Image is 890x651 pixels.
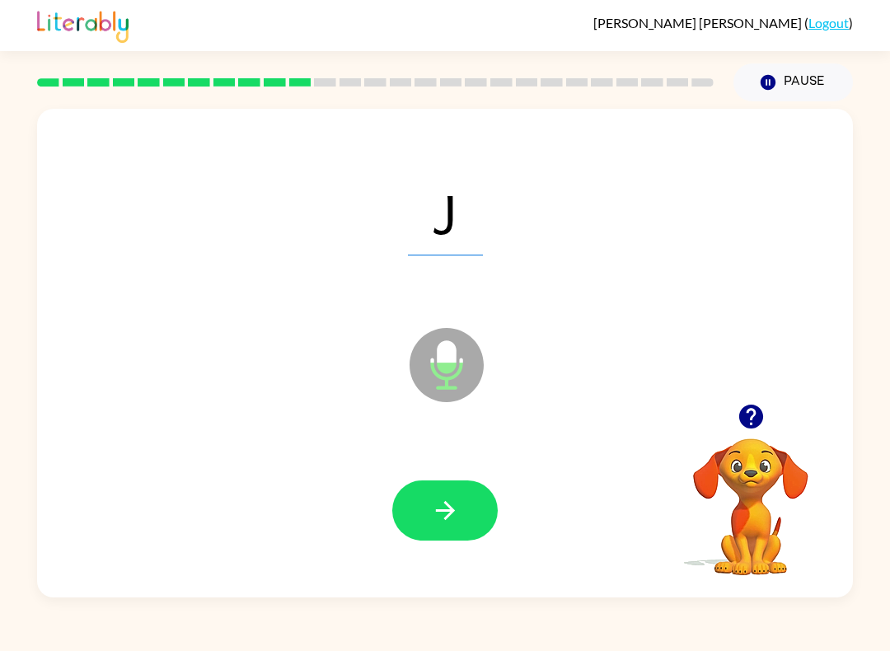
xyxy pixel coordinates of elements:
[593,15,853,30] div: ( )
[733,63,853,101] button: Pause
[408,170,483,255] span: J
[668,413,833,578] video: Your browser must support playing .mp4 files to use Literably. Please try using another browser.
[37,7,129,43] img: Literably
[808,15,849,30] a: Logout
[593,15,804,30] span: [PERSON_NAME] [PERSON_NAME]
